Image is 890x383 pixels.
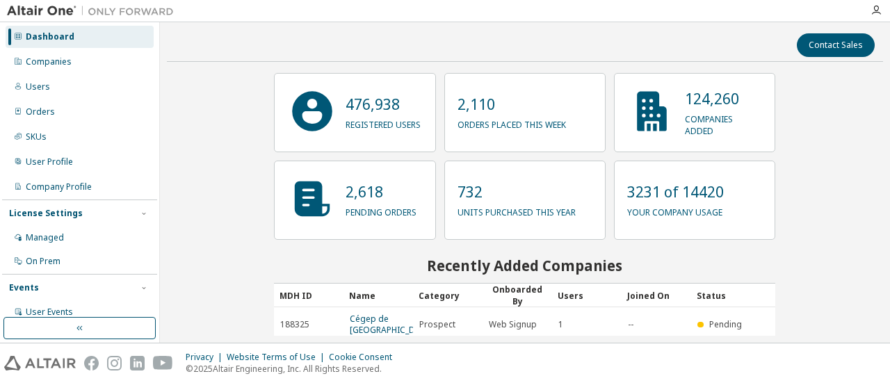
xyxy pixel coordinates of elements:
[130,356,145,370] img: linkedin.svg
[26,181,92,193] div: Company Profile
[26,131,47,142] div: SKUs
[7,4,181,18] img: Altair One
[458,115,566,131] p: orders placed this week
[4,356,76,370] img: altair_logo.svg
[558,319,563,330] span: 1
[697,284,755,307] div: Status
[627,284,686,307] div: Joined On
[84,356,99,370] img: facebook.svg
[26,307,73,318] div: User Events
[107,356,122,370] img: instagram.svg
[329,352,400,363] div: Cookie Consent
[458,202,576,218] p: units purchased this year
[627,181,724,202] p: 3231 of 14420
[627,202,724,218] p: your company usage
[280,284,338,307] div: MDH ID
[419,284,477,307] div: Category
[458,181,576,202] p: 732
[709,318,742,330] span: Pending
[26,56,72,67] div: Companies
[227,352,329,363] div: Website Terms of Use
[26,31,74,42] div: Dashboard
[26,256,60,267] div: On Prem
[685,88,762,109] p: 124,260
[26,106,55,117] div: Orders
[274,256,775,275] h2: Recently Added Companies
[26,156,73,168] div: User Profile
[153,356,173,370] img: youtube.svg
[186,363,400,375] p: © 2025 Altair Engineering, Inc. All Rights Reserved.
[458,94,566,115] p: 2,110
[685,109,762,137] p: companies added
[797,33,875,57] button: Contact Sales
[489,319,537,330] span: Web Signup
[346,202,416,218] p: pending orders
[628,319,633,330] span: --
[419,319,455,330] span: Prospect
[9,208,83,219] div: License Settings
[9,282,39,293] div: Events
[186,352,227,363] div: Privacy
[350,313,433,336] a: Cégep de [GEOGRAPHIC_DATA]
[346,181,416,202] p: 2,618
[349,284,407,307] div: Name
[488,284,547,307] div: Onboarded By
[26,81,50,92] div: Users
[346,94,421,115] p: 476,938
[346,115,421,131] p: registered users
[280,319,309,330] span: 188325
[26,232,64,243] div: Managed
[558,284,616,307] div: Users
